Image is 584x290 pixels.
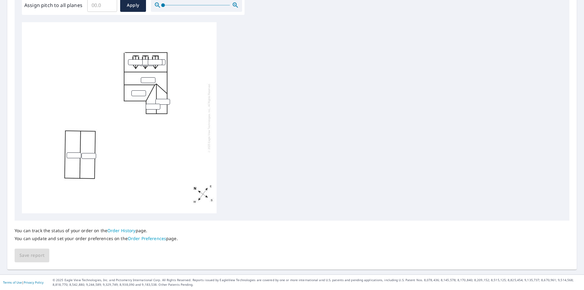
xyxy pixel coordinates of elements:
label: Assign pitch to all planes [24,2,82,9]
span: Apply [125,2,141,9]
p: You can update and set your order preferences on the page. [15,236,178,241]
a: Terms of Use [3,280,22,285]
a: Order Preferences [128,236,166,241]
p: | [3,281,43,284]
a: Privacy Policy [24,280,43,285]
a: Order History [107,228,136,233]
p: You can track the status of your order on the page. [15,228,178,233]
p: © 2025 Eagle View Technologies, Inc. and Pictometry International Corp. All Rights Reserved. Repo... [53,278,581,287]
